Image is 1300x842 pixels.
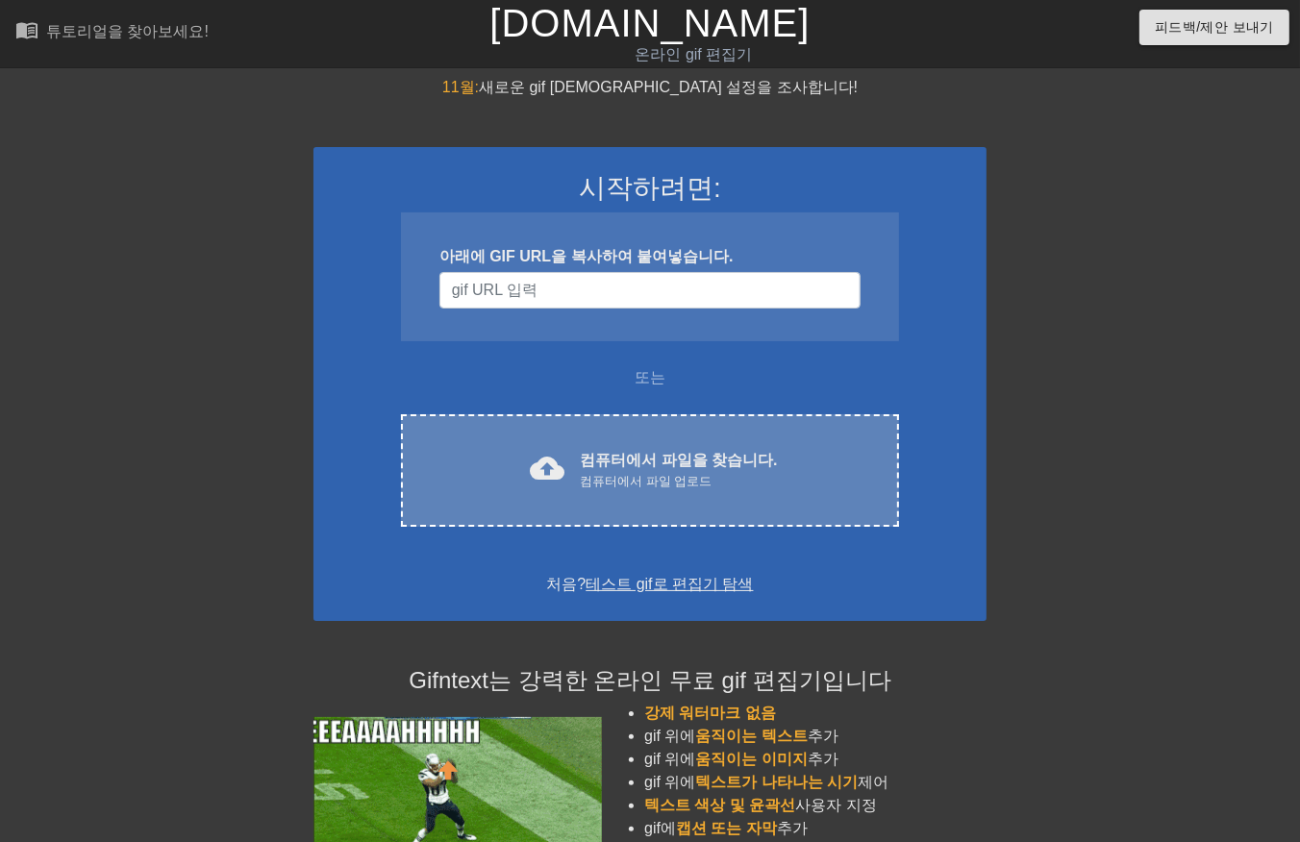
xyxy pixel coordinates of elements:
[338,573,962,596] div: 처음?
[644,705,776,721] span: 강제 워터마크 없음
[443,43,945,66] div: 온라인 gif 편집기
[696,774,859,790] span: 텍스트가 나타나는 시기
[644,725,987,748] li: gif 위에 추가
[313,667,987,695] h4: Gifntext는 강력한 온라인 무료 gif 편집기입니다
[15,18,38,41] span: menu_book
[442,79,479,95] span: 11월:
[644,748,987,771] li: gif 위에 추가
[676,820,777,836] span: 캡션 또는 자막
[313,76,987,99] div: 새로운 gif [DEMOGRAPHIC_DATA] 설정을 조사합니다!
[580,452,777,468] font: 컴퓨터에서 파일을 찾습니다.
[644,817,987,840] li: gif에 추가
[439,272,861,309] input: 사용자 이름
[363,366,937,389] div: 또는
[586,576,753,592] a: 테스트 gif로 편집기 탐색
[1155,15,1274,39] span: 피드백/제안 보내기
[696,728,808,744] span: 움직이는 텍스트
[644,771,987,794] li: gif 위에 제어
[644,794,987,817] li: 사용자 지정
[338,172,962,205] h3: 시작하려면:
[580,472,777,491] div: 컴퓨터에서 파일 업로드
[696,751,808,767] span: 움직이는 이미지
[530,451,564,485] span: cloud_upload
[489,2,810,44] a: [DOMAIN_NAME]
[15,18,209,48] a: 튜토리얼을 찾아보세요!
[439,245,861,268] div: 아래에 GIF URL을 복사하여 붙여넣습니다.
[1139,10,1289,45] button: 피드백/제안 보내기
[46,23,209,39] div: 튜토리얼을 찾아보세요!
[644,797,795,813] span: 텍스트 색상 및 윤곽선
